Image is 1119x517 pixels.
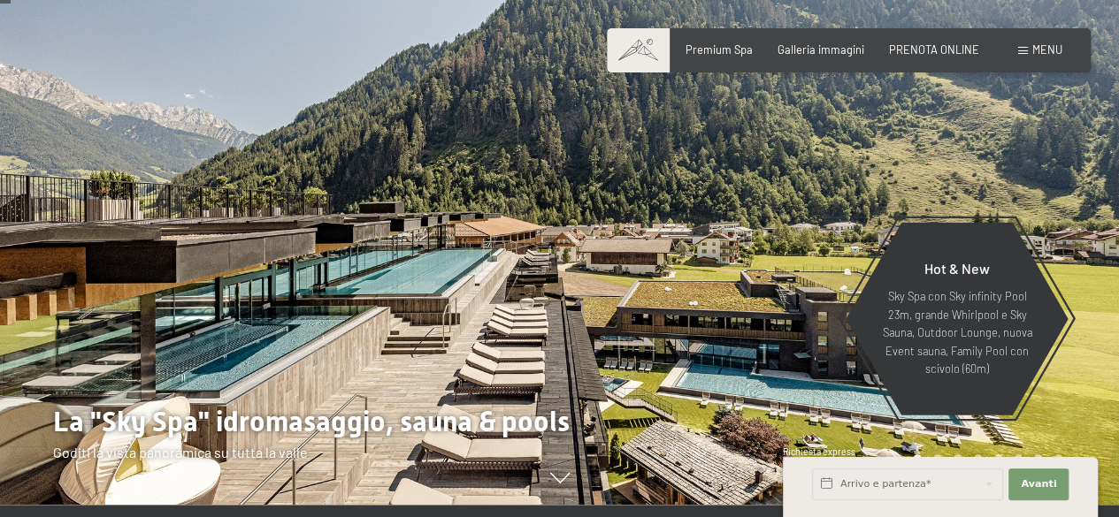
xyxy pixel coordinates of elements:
[686,42,753,57] a: Premium Spa
[880,287,1034,377] p: Sky Spa con Sky infinity Pool 23m, grande Whirlpool e Sky Sauna, Outdoor Lounge, nuova Event saun...
[924,260,990,277] span: Hot & New
[845,222,1069,416] a: Hot & New Sky Spa con Sky infinity Pool 23m, grande Whirlpool e Sky Sauna, Outdoor Lounge, nuova ...
[1021,477,1056,491] span: Avanti
[783,446,855,457] span: Richiesta express
[1032,42,1062,57] span: Menu
[889,42,979,57] a: PRENOTA ONLINE
[1008,468,1069,500] button: Avanti
[778,42,864,57] a: Galleria immagini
